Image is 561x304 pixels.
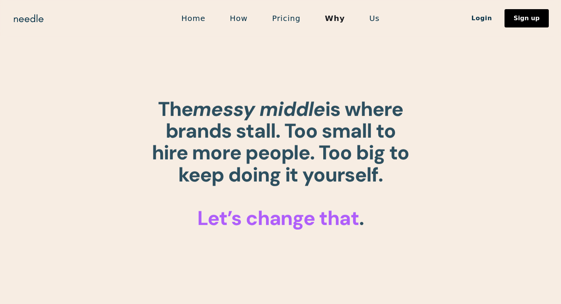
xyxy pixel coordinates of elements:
[313,10,357,26] a: Why
[459,12,505,25] a: Login
[169,10,218,26] a: Home
[260,10,313,26] a: Pricing
[152,96,409,188] strong: The is where brands stall. Too small to hire more people. Too big to keep doing it yourself
[357,10,392,26] a: Us
[193,96,325,122] em: messy middle
[151,98,410,229] h1: . ‍ ‍ .
[218,10,260,26] a: How
[505,9,549,27] a: Sign up
[514,15,540,21] div: Sign up
[197,205,359,231] span: Let’s change that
